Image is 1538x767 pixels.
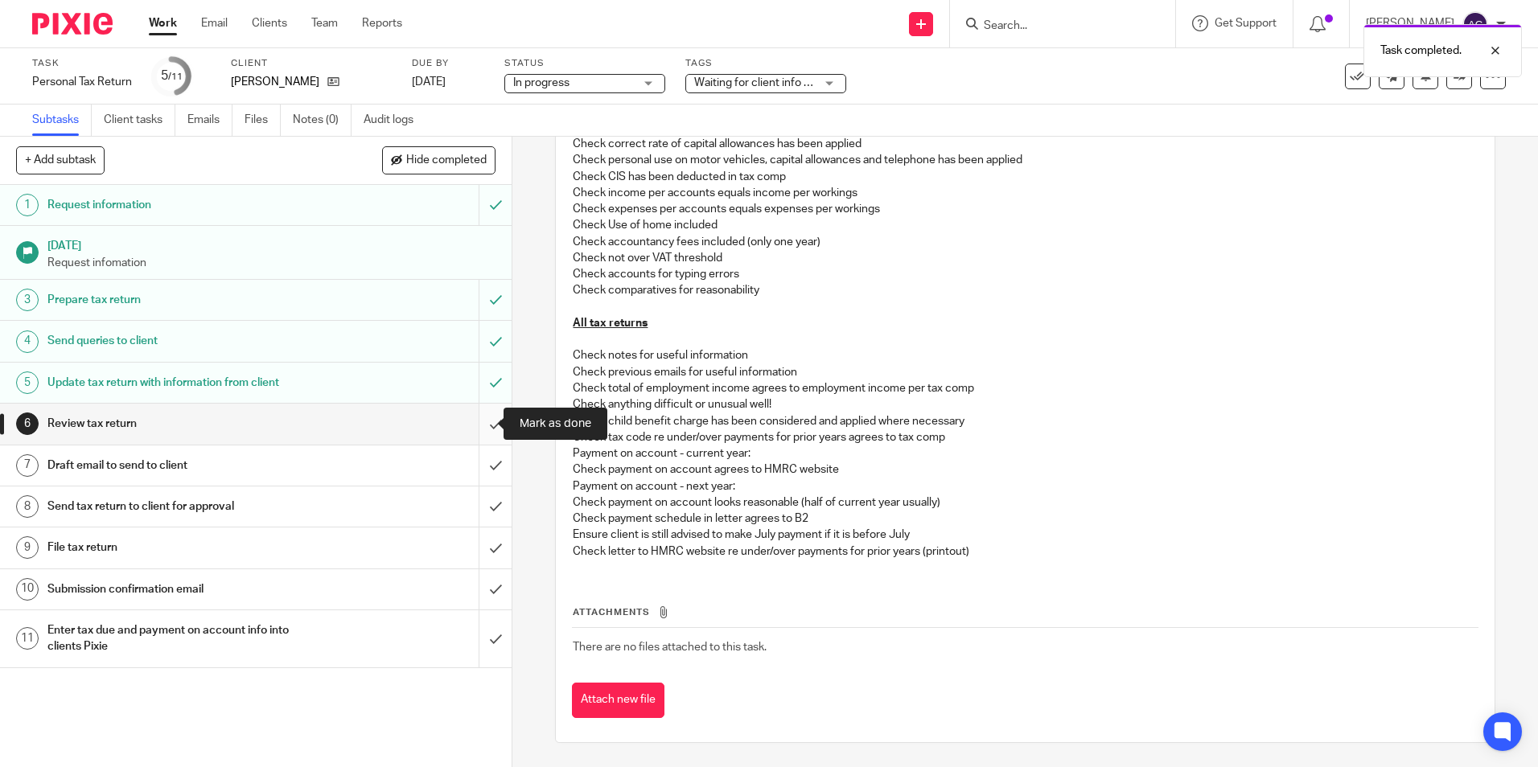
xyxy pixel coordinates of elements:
div: 7 [16,454,39,477]
a: Files [245,105,281,136]
label: Client [231,57,392,70]
p: Check expenses per accounts equals expenses per workings [573,201,1477,217]
p: [PERSON_NAME] [231,74,319,90]
h1: Draft email to send to client [47,453,324,478]
button: + Add subtask [16,146,105,174]
a: Emails [187,105,232,136]
p: Check income per accounts equals income per workings [573,185,1477,201]
p: Check correct rate of capital allowances has been applied [573,136,1477,152]
a: Work [149,15,177,31]
a: Clients [252,15,287,31]
div: 11 [16,627,39,650]
img: Pixie [32,13,113,35]
label: Tags [685,57,846,70]
p: Check personal use on motor vehicles, capital allowances and telephone has been applied [573,152,1477,168]
div: 6 [16,412,39,435]
p: Check tax code re under/over payments for prior years agrees to tax comp [573,429,1477,445]
p: Check accounts for typing errors [573,266,1477,282]
div: 8 [16,495,39,518]
p: Request infomation [47,255,496,271]
div: Personal Tax Return [32,74,132,90]
p: Check payment schedule in letter agrees to B2 [573,511,1477,527]
p: Check CIS has been deducted in tax comp [573,169,1477,185]
a: Subtasks [32,105,92,136]
h1: File tax return [47,535,324,560]
u: All tax returns [573,318,648,329]
img: svg%3E [1462,11,1488,37]
div: 5 [161,67,183,85]
h1: Prepare tax return [47,288,324,312]
span: There are no files attached to this task. [573,642,767,653]
div: 1 [16,194,39,216]
h1: Enter tax due and payment on account info into clients Pixie [47,618,324,659]
button: Hide completed [382,146,496,174]
p: Check total of employment income agrees to employment income per tax comp [573,380,1477,396]
p: Payment on account - next year: Check payment on account looks reasonable (half of current year u... [573,478,1477,511]
small: /11 [168,72,183,81]
p: Ensure client is still advised to make July payment if it is before July [573,527,1477,543]
p: Check anything difficult or unusual well! [573,396,1477,412]
div: 4 [16,330,39,353]
label: Due by [412,57,484,70]
div: 3 [16,289,39,311]
p: Check previous emails for useful information [573,364,1477,380]
div: 10 [16,578,39,601]
p: Check comparatives for reasonability [573,282,1477,298]
h1: Update tax return with information from client [47,371,324,395]
button: Attach new file [572,683,664,719]
span: [DATE] [412,76,446,88]
span: Hide completed [406,154,487,167]
p: Payment on account - current year: Check payment on account agrees to HMRC website [573,445,1477,478]
span: In progress [513,77,570,88]
a: Team [311,15,338,31]
p: Check child benefit charge has been considered and applied where necessary [573,413,1477,429]
label: Task [32,57,132,70]
a: Notes (0) [293,105,352,136]
label: Status [504,57,665,70]
div: 9 [16,536,39,559]
a: Email [201,15,228,31]
h1: Review tax return [47,412,324,436]
a: Reports [362,15,402,31]
span: Waiting for client info + 1 [694,77,819,88]
div: 5 [16,371,39,394]
p: Check not over VAT threshold [573,250,1477,266]
p: Check Use of home included [573,217,1477,233]
p: Check accountancy fees included (only one year) [573,234,1477,250]
h1: Submission confirmation email [47,577,324,601]
p: Check letter to HMRC website re under/over payments for prior years (printout) [573,543,1477,560]
h1: Request information [47,193,324,217]
h1: Send queries to client [47,329,324,353]
p: Check notes for useful information [573,347,1477,363]
p: Task completed. [1380,43,1462,59]
h1: [DATE] [47,234,496,254]
h1: Send tax return to client for approval [47,494,324,519]
a: Client tasks [104,105,175,136]
span: Attachments [573,608,650,617]
a: Audit logs [364,105,426,136]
